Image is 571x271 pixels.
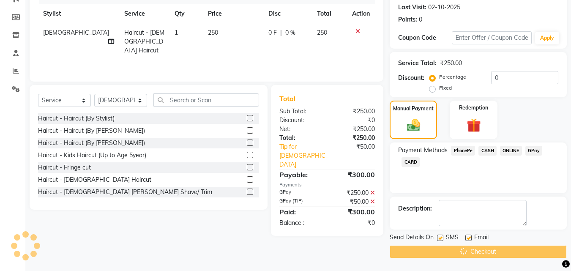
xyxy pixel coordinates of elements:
[203,4,263,23] th: Price
[398,15,417,24] div: Points:
[38,139,145,148] div: Haircut - Haircut (By [PERSON_NAME])
[478,146,497,156] span: CASH
[525,146,543,156] span: GPay
[452,31,532,44] input: Enter Offer / Coupon Code
[327,219,381,227] div: ₹0
[462,117,485,134] img: _gift.svg
[347,4,375,23] th: Action
[38,4,119,23] th: Stylist
[273,116,327,125] div: Discount:
[273,207,327,217] div: Paid:
[327,189,381,197] div: ₹250.00
[38,188,212,197] div: Haircut - [DEMOGRAPHIC_DATA] [PERSON_NAME] Shave/ Trim
[317,29,327,36] span: 250
[279,181,375,189] div: Payments
[38,151,146,160] div: Haircut - Kids Haircut (Up to Age 5year)
[38,175,151,184] div: Haircut - [DEMOGRAPHIC_DATA] Haircut
[327,107,381,116] div: ₹250.00
[336,142,382,169] div: ₹50.00
[279,94,299,103] span: Total
[312,4,347,23] th: Total
[327,197,381,206] div: ₹50.00
[446,233,459,244] span: SMS
[169,4,203,23] th: Qty
[393,105,434,112] label: Manual Payment
[439,73,466,81] label: Percentage
[268,28,277,37] span: 0 F
[419,15,422,24] div: 0
[398,204,432,213] div: Description:
[439,84,452,92] label: Fixed
[273,125,327,134] div: Net:
[124,29,164,54] span: Haircut - [DEMOGRAPHIC_DATA] Haircut
[273,219,327,227] div: Balance :
[175,29,178,36] span: 1
[273,142,336,169] a: Tip for [DEMOGRAPHIC_DATA]
[398,3,426,12] div: Last Visit:
[440,59,462,68] div: ₹250.00
[428,3,460,12] div: 02-10-2025
[398,146,448,155] span: Payment Methods
[273,189,327,197] div: GPay
[273,107,327,116] div: Sub Total:
[273,170,327,180] div: Payable:
[208,29,218,36] span: 250
[38,114,115,123] div: Haircut - Haircut (By Stylist)
[398,59,437,68] div: Service Total:
[459,104,488,112] label: Redemption
[327,125,381,134] div: ₹250.00
[500,146,522,156] span: ONLINE
[327,170,381,180] div: ₹300.00
[327,116,381,125] div: ₹0
[119,4,169,23] th: Service
[285,28,295,37] span: 0 %
[398,33,451,42] div: Coupon Code
[398,74,424,82] div: Discount:
[327,134,381,142] div: ₹250.00
[451,146,475,156] span: PhonePe
[38,126,145,135] div: Haircut - Haircut (By [PERSON_NAME])
[402,157,420,167] span: CARD
[280,28,282,37] span: |
[535,32,559,44] button: Apply
[327,207,381,217] div: ₹300.00
[474,233,489,244] span: Email
[403,118,424,133] img: _cash.svg
[273,134,327,142] div: Total:
[390,233,434,244] span: Send Details On
[263,4,312,23] th: Disc
[43,29,109,36] span: [DEMOGRAPHIC_DATA]
[273,197,327,206] div: GPay (TIP)
[38,163,91,172] div: Haircut - Fringe cut
[153,93,259,107] input: Search or Scan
